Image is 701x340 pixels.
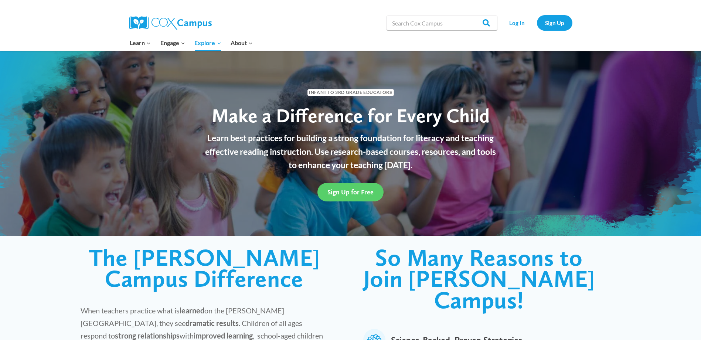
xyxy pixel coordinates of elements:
[130,38,151,48] span: Learn
[194,38,221,48] span: Explore
[194,331,253,340] strong: improved learning
[201,131,500,172] p: Learn best practices for building a strong foundation for literacy and teaching effective reading...
[115,331,180,340] strong: strong relationships
[537,15,572,30] a: Sign Up
[125,35,258,51] nav: Primary Navigation
[363,243,595,314] span: So Many Reasons to Join [PERSON_NAME] Campus!
[231,38,253,48] span: About
[317,183,384,201] a: Sign Up for Free
[186,319,239,327] strong: dramatic results
[387,16,497,30] input: Search Cox Campus
[129,16,212,30] img: Cox Campus
[89,243,320,293] span: The [PERSON_NAME] Campus Difference
[307,89,394,96] span: Infant to 3rd Grade Educators
[501,15,572,30] nav: Secondary Navigation
[501,15,533,30] a: Log In
[160,38,185,48] span: Engage
[180,306,204,315] strong: learned
[327,188,374,196] span: Sign Up for Free
[212,104,490,127] span: Make a Difference for Every Child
